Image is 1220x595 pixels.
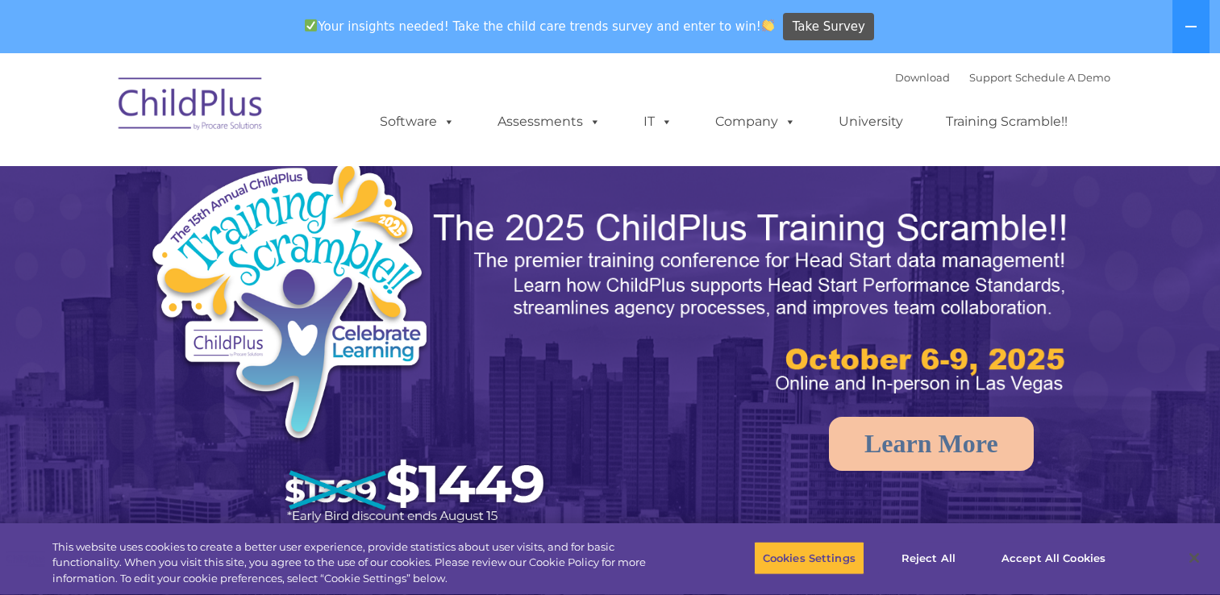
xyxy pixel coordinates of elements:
[783,13,874,41] a: Take Survey
[969,71,1012,84] a: Support
[1015,71,1110,84] a: Schedule A Demo
[364,106,471,138] a: Software
[895,71,1110,84] font: |
[699,106,812,138] a: Company
[930,106,1084,138] a: Training Scramble!!
[52,539,671,587] div: This website uses cookies to create a better user experience, provide statistics about user visit...
[878,541,979,575] button: Reject All
[822,106,919,138] a: University
[305,19,317,31] img: ✅
[298,10,781,42] span: Your insights needed! Take the child care trends survey and enter to win!
[762,19,774,31] img: 👏
[829,417,1034,471] a: Learn More
[481,106,617,138] a: Assessments
[754,541,864,575] button: Cookies Settings
[627,106,689,138] a: IT
[895,71,950,84] a: Download
[993,541,1114,575] button: Accept All Cookies
[110,66,272,147] img: ChildPlus by Procare Solutions
[793,13,865,41] span: Take Survey
[1176,540,1212,576] button: Close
